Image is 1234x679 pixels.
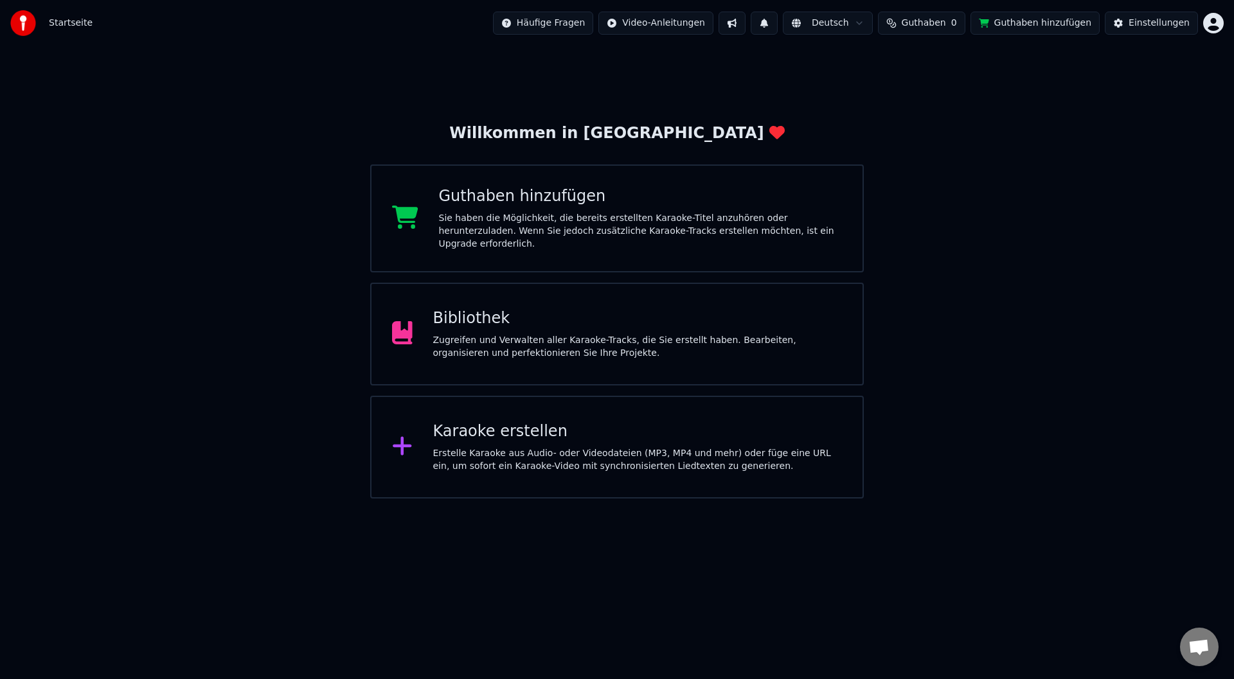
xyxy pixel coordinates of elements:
[493,12,594,35] button: Häufige Fragen
[1180,628,1219,666] div: Chat öffnen
[433,447,843,473] div: Erstelle Karaoke aus Audio- oder Videodateien (MP3, MP4 und mehr) oder füge eine URL ein, um sofo...
[902,17,946,30] span: Guthaben
[951,17,957,30] span: 0
[433,334,843,360] div: Zugreifen und Verwalten aller Karaoke-Tracks, die Sie erstellt haben. Bearbeiten, organisieren un...
[1105,12,1198,35] button: Einstellungen
[439,186,843,207] div: Guthaben hinzufügen
[970,12,1100,35] button: Guthaben hinzufügen
[10,10,36,36] img: youka
[1129,17,1190,30] div: Einstellungen
[433,308,843,329] div: Bibliothek
[49,17,93,30] nav: breadcrumb
[433,421,843,442] div: Karaoke erstellen
[439,212,843,251] div: Sie haben die Möglichkeit, die bereits erstellten Karaoke-Titel anzuhören oder herunterzuladen. W...
[449,123,784,144] div: Willkommen in [GEOGRAPHIC_DATA]
[878,12,965,35] button: Guthaben0
[49,17,93,30] span: Startseite
[598,12,713,35] button: Video-Anleitungen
